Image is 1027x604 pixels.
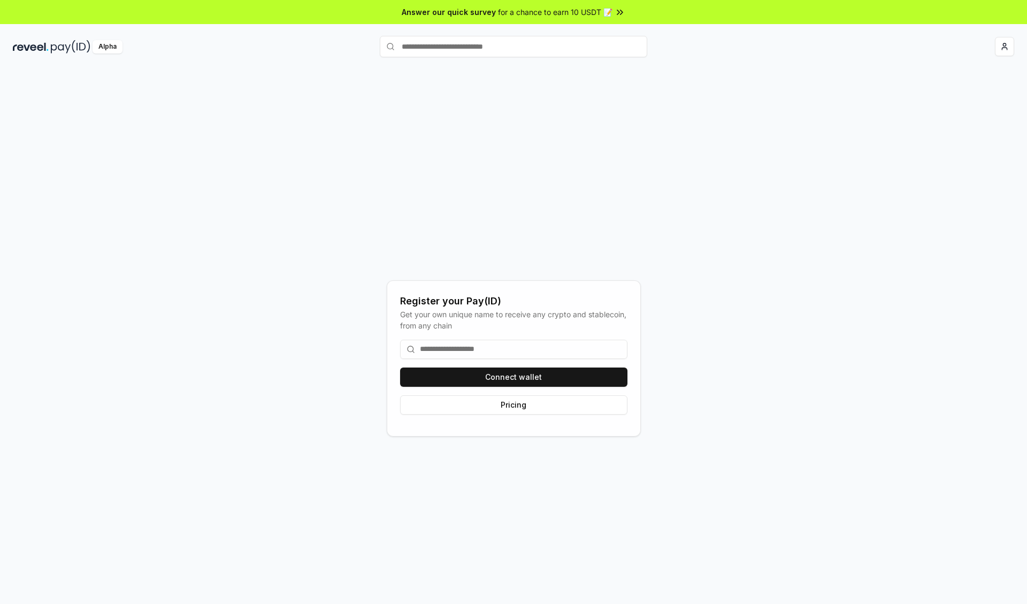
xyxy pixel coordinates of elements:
div: Register your Pay(ID) [400,294,627,309]
span: for a chance to earn 10 USDT 📝 [498,6,612,18]
span: Answer our quick survey [402,6,496,18]
div: Alpha [93,40,122,53]
div: Get your own unique name to receive any crypto and stablecoin, from any chain [400,309,627,331]
button: Connect wallet [400,368,627,387]
img: reveel_dark [13,40,49,53]
img: pay_id [51,40,90,53]
button: Pricing [400,395,627,415]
